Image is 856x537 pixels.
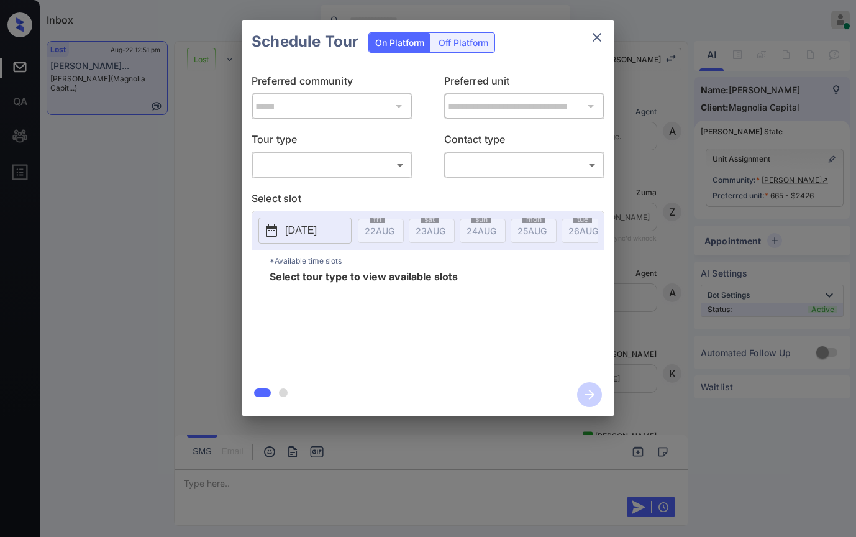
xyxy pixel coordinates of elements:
h2: Schedule Tour [242,20,368,63]
p: Preferred unit [444,73,605,93]
div: Off Platform [432,33,494,52]
p: Preferred community [252,73,412,93]
span: Select tour type to view available slots [270,272,458,371]
button: close [585,25,609,50]
p: Select slot [252,191,604,211]
p: Contact type [444,132,605,152]
p: [DATE] [285,223,317,238]
button: [DATE] [258,218,352,244]
p: Tour type [252,132,412,152]
div: On Platform [369,33,430,52]
p: *Available time slots [270,250,604,272]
